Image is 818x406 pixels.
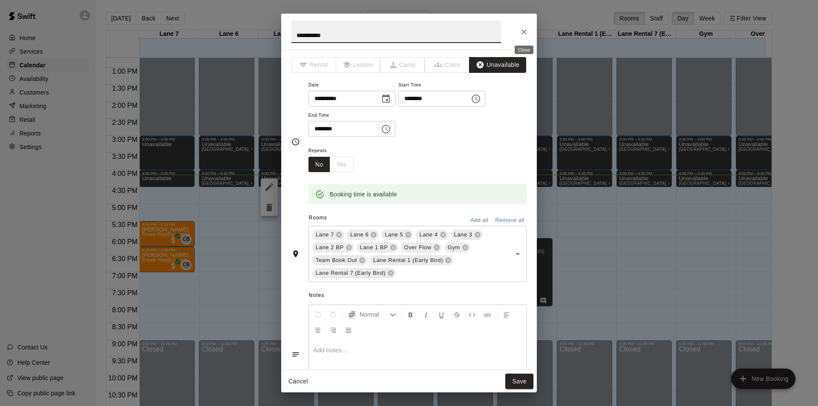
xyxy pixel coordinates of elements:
[381,230,406,239] span: Lane 5
[312,230,337,239] span: Lane 7
[311,307,325,322] button: Undo
[330,187,397,202] div: Booking time is available
[401,243,435,252] span: Over Flow
[444,242,470,253] div: Gym
[370,256,446,265] span: Lane Rental 1 (Early Bird)
[416,230,448,240] div: Lane 4
[357,243,392,252] span: Lane 1 BP
[312,230,344,240] div: Lane 7
[291,138,300,146] svg: Timing
[499,307,514,322] button: Left Align
[398,80,485,91] span: Start Time
[312,269,389,277] span: Lane Rental 7 (Early Bird)
[291,250,300,258] svg: Rooms
[326,322,340,337] button: Right Align
[380,57,425,73] span: The type of an existing booking cannot be changed
[360,310,389,319] span: Normal
[291,57,336,73] span: The type of an existing booking cannot be changed
[416,230,441,239] span: Lane 4
[493,214,527,227] button: Remove all
[449,307,464,322] button: Format Strikethrough
[347,230,379,240] div: Lane 6
[381,230,413,240] div: Lane 5
[309,289,527,302] span: Notes
[401,242,442,253] div: Over Flow
[419,307,433,322] button: Format Italics
[312,242,354,253] div: Lane 2 BP
[326,307,340,322] button: Redo
[308,145,360,157] span: Repeats
[512,248,524,260] button: Open
[336,57,381,73] span: The type of an existing booking cannot be changed
[425,57,470,73] span: The type of an existing booking cannot be changed
[377,121,395,138] button: Choose time, selected time is 4:30 PM
[308,157,354,173] div: outlined button group
[469,57,526,73] button: Unavailable
[309,215,327,221] span: Rooms
[312,243,347,252] span: Lane 2 BP
[357,242,398,253] div: Lane 1 BP
[341,322,356,337] button: Justify Align
[344,307,400,322] button: Formatting Options
[451,230,483,240] div: Lane 3
[312,255,367,265] div: Team Book Out
[311,322,325,337] button: Center Align
[308,80,395,91] span: Date
[466,214,493,227] button: Add all
[312,268,396,278] div: Lane Rental 7 (Early Bird)
[308,157,330,173] button: No
[285,374,312,389] button: Cancel
[515,46,533,54] div: Close
[444,243,464,252] span: Gym
[347,230,372,239] span: Lane 6
[370,255,453,265] div: Lane Rental 1 (Early Bird)
[480,307,495,322] button: Insert Link
[516,24,532,40] button: Close
[465,307,479,322] button: Insert Code
[505,374,533,389] button: Save
[434,307,449,322] button: Format Underline
[403,307,418,322] button: Format Bold
[467,90,484,107] button: Choose time, selected time is 4:00 PM
[312,256,360,265] span: Team Book Out
[291,350,300,359] svg: Notes
[451,230,476,239] span: Lane 3
[308,110,395,121] span: End Time
[377,90,395,107] button: Choose date, selected date is Aug 15, 2025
